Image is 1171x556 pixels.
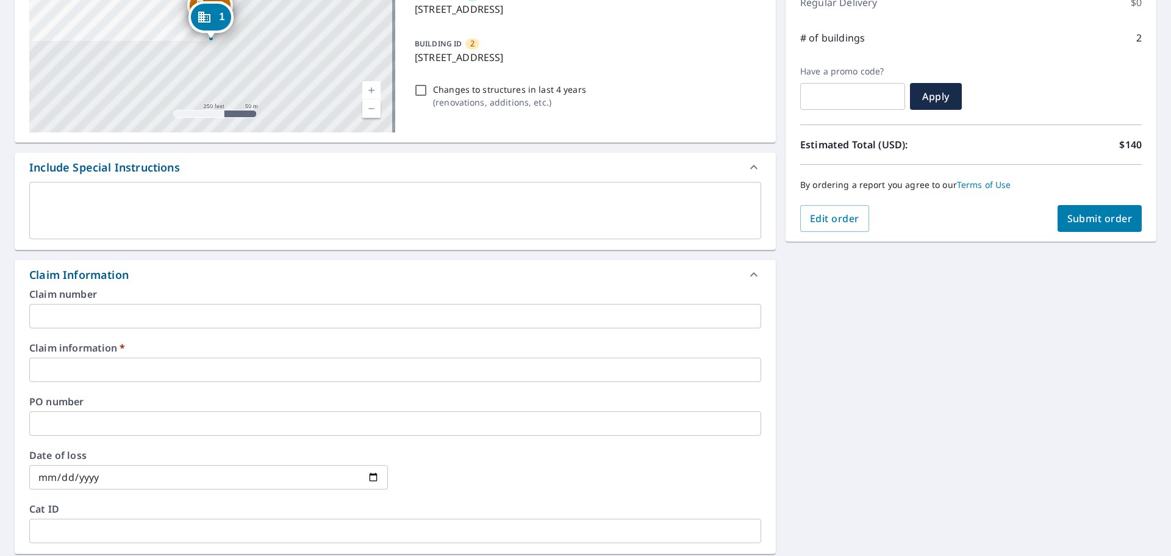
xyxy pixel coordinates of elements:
span: Submit order [1067,212,1133,225]
label: PO number [29,397,761,406]
p: $140 [1119,137,1142,152]
div: Dropped pin, building 1, Commercial property, 15991 Manchester Rd Ellisville, MO 63011 [188,1,233,39]
p: By ordering a report you agree to our [800,179,1142,190]
a: Current Level 17, Zoom In [362,81,381,99]
label: Claim number [29,289,761,299]
label: Have a promo code? [800,66,905,77]
p: ( renovations, additions, etc. ) [433,96,586,109]
label: Cat ID [29,504,761,514]
span: 1 [219,12,224,21]
span: Edit order [810,212,859,225]
label: Claim information [29,343,761,353]
div: Include Special Instructions [29,159,180,176]
button: Edit order [800,205,869,232]
button: Submit order [1058,205,1142,232]
p: # of buildings [800,31,865,45]
p: Estimated Total (USD): [800,137,971,152]
a: Current Level 17, Zoom Out [362,99,381,118]
label: Date of loss [29,450,388,460]
button: Apply [910,83,962,110]
p: BUILDING ID [415,38,462,49]
p: [STREET_ADDRESS] [415,2,756,16]
span: 2 [470,38,474,49]
span: Apply [920,90,952,103]
p: 2 [1136,31,1142,45]
p: [STREET_ADDRESS] [415,50,756,65]
div: Include Special Instructions [15,153,776,182]
a: Terms of Use [957,179,1011,190]
p: Changes to structures in last 4 years [433,83,586,96]
div: Claim Information [15,260,776,289]
div: Claim Information [29,267,129,283]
